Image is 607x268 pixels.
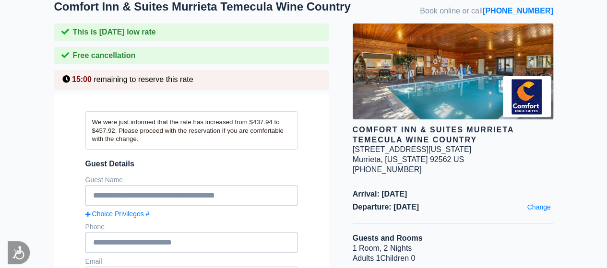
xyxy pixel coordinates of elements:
[54,23,329,41] div: This is [DATE] low rate
[353,125,553,145] div: Comfort Inn & Suites Murrieta Temecula Wine Country
[385,155,428,163] span: [US_STATE]
[85,223,105,231] label: Phone
[94,75,193,83] span: remaining to reserve this rate
[85,159,298,169] span: Guest Details
[85,210,298,218] a: Choice Privileges #
[483,7,553,15] a: [PHONE_NUMBER]
[524,200,553,214] a: Change
[380,254,415,262] span: Children 0
[353,155,383,163] span: Murrieta,
[353,254,553,264] li: Adults 1
[353,23,553,119] img: hotel image
[353,202,553,212] span: Departure: [DATE]
[85,111,298,150] div: We were just informed that the rate has increased from $437.94 to $457.92. Please proceed with th...
[85,176,123,184] label: Guest Name
[353,189,553,199] span: Arrival: [DATE]
[353,165,553,175] div: [PHONE_NUMBER]
[85,257,102,265] label: Email
[353,234,423,242] b: Guests and Rooms
[353,244,553,254] li: 1 Room, 2 Nights
[430,155,452,163] span: 92562
[453,155,464,163] span: US
[503,76,551,117] img: Brand logo for Comfort Inn & Suites Murrieta Temecula Wine Country
[353,145,471,155] div: [STREET_ADDRESS][US_STATE]
[54,47,329,65] div: Free cancellation
[72,75,92,83] span: 15:00
[420,6,553,16] span: Book online or call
